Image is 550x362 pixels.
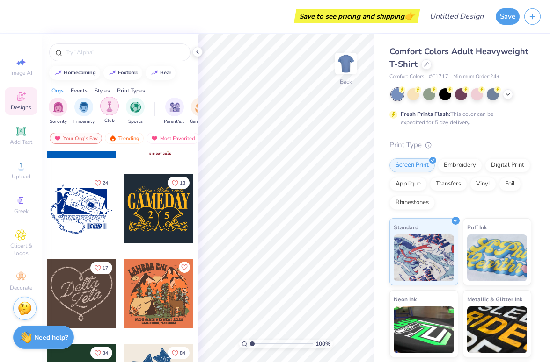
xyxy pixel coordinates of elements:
button: Like [90,347,112,359]
div: Your Org's Fav [50,133,102,144]
span: Neon Ink [394,294,417,304]
div: Embroidery [438,158,482,172]
div: filter for Parent's Weekend [164,98,185,125]
img: trend_line.gif [151,70,158,76]
span: Comfort Colors [389,73,424,81]
img: trend_line.gif [109,70,116,76]
span: 34 [103,351,108,355]
img: Parent's Weekend Image [169,102,180,113]
span: Sorority [50,118,67,125]
div: football [118,70,138,75]
div: Orgs [51,86,64,95]
span: # C1717 [429,73,448,81]
div: Rhinestones [389,196,435,210]
div: filter for Sorority [49,98,67,125]
span: Sports [128,118,143,125]
div: This color can be expedited for 5 day delivery. [401,110,516,127]
img: most_fav.gif [151,135,158,142]
button: filter button [73,98,95,125]
div: homecoming [64,70,96,75]
img: Back [337,54,355,73]
img: Club Image [104,101,115,112]
span: 24 [103,181,108,185]
div: bear [160,70,171,75]
div: filter for Sports [126,98,145,125]
span: 18 [180,181,185,185]
span: Fraternity [73,118,95,125]
img: Sports Image [130,102,141,113]
span: Puff Ink [467,222,487,232]
div: Save to see pricing and shipping [296,9,418,23]
div: Print Types [117,86,145,95]
button: homecoming [49,66,100,80]
div: Screen Print [389,158,435,172]
span: Minimum Order: 24 + [453,73,500,81]
div: filter for Fraternity [73,98,95,125]
span: 👉 [404,10,415,21]
img: Metallic & Glitter Ink [467,306,528,353]
div: Most Favorited [147,133,199,144]
span: Upload [12,173,30,180]
img: Puff Ink [467,234,528,281]
span: Decorate [10,284,32,291]
span: Parent's Weekend [164,118,185,125]
div: Transfers [430,177,467,191]
img: trend_line.gif [54,70,62,76]
div: Back [340,78,352,86]
strong: Fresh Prints Flash: [401,110,450,118]
button: Like [168,177,190,189]
div: Applique [389,177,427,191]
img: trending.gif [109,135,117,142]
img: Neon Ink [394,306,454,353]
button: filter button [164,98,185,125]
span: Greek [14,207,29,215]
input: Try "Alpha" [65,48,184,57]
button: filter button [49,98,67,125]
span: Add Text [10,138,32,146]
span: Image AI [10,69,32,77]
strong: Need help? [34,333,68,342]
button: filter button [100,98,119,125]
span: 84 [180,351,185,355]
div: filter for Club [100,97,119,124]
div: Vinyl [470,177,496,191]
button: Save [496,8,520,25]
button: filter button [126,98,145,125]
span: Club [104,117,115,124]
span: Game Day [190,118,211,125]
button: Like [90,177,112,189]
button: filter button [190,98,211,125]
span: Designs [11,104,31,111]
img: Game Day Image [195,102,206,113]
button: Like [179,262,190,273]
div: Trending [105,133,144,144]
button: football [103,66,142,80]
input: Untitled Design [422,7,491,26]
span: Clipart & logos [5,242,37,257]
div: Foil [499,177,521,191]
span: 17 [103,266,108,270]
span: Standard [394,222,418,232]
span: 100 % [315,340,330,348]
span: Comfort Colors Adult Heavyweight T-Shirt [389,46,528,70]
div: Print Type [389,140,531,150]
button: Like [168,347,190,359]
span: Metallic & Glitter Ink [467,294,522,304]
img: Standard [394,234,454,281]
button: bear [146,66,176,80]
img: most_fav.gif [54,135,61,142]
div: filter for Game Day [190,98,211,125]
div: Styles [95,86,110,95]
button: Like [90,262,112,274]
img: Fraternity Image [79,102,89,113]
div: Digital Print [485,158,530,172]
img: Sorority Image [53,102,64,113]
div: Events [71,86,88,95]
